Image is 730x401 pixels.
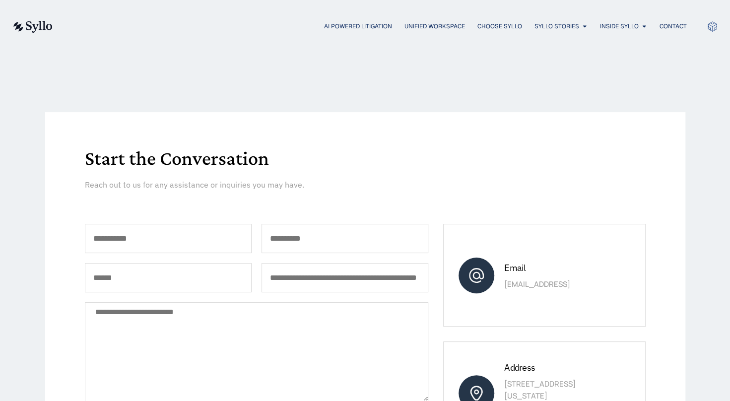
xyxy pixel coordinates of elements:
[404,22,465,31] a: Unified Workspace
[72,22,687,31] nav: Menu
[12,21,53,33] img: syllo
[324,22,392,31] a: AI Powered Litigation
[504,262,526,273] span: Email
[85,179,446,191] p: Reach out to us for any assistance or inquiries you may have.
[600,22,639,31] a: Inside Syllo
[72,22,687,31] div: Menu Toggle
[660,22,687,31] a: Contact
[85,148,646,168] h1: Start the Conversation
[504,278,614,290] p: [EMAIL_ADDRESS]
[504,362,535,373] span: Address
[534,22,579,31] a: Syllo Stories
[477,22,522,31] a: Choose Syllo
